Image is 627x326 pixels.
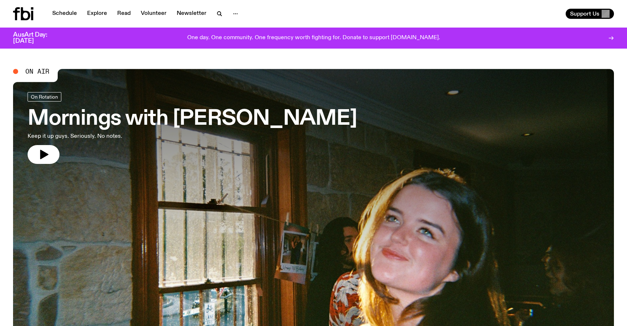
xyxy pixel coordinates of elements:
[566,9,614,19] button: Support Us
[28,109,357,129] h3: Mornings with [PERSON_NAME]
[31,94,58,99] span: On Rotation
[83,9,111,19] a: Explore
[25,68,49,75] span: On Air
[28,132,213,141] p: Keep it up guys. Seriously. No notes.
[28,92,61,102] a: On Rotation
[113,9,135,19] a: Read
[172,9,211,19] a: Newsletter
[187,35,440,41] p: One day. One community. One frequency worth fighting for. Donate to support [DOMAIN_NAME].
[570,11,599,17] span: Support Us
[136,9,171,19] a: Volunteer
[13,32,60,44] h3: AusArt Day: [DATE]
[28,92,357,164] a: Mornings with [PERSON_NAME]Keep it up guys. Seriously. No notes.
[48,9,81,19] a: Schedule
